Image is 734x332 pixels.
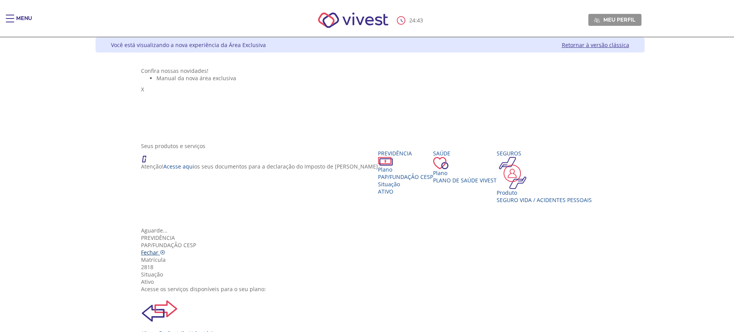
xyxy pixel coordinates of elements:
[309,4,397,37] img: Vivest
[16,15,32,30] div: Menu
[433,150,497,184] a: Saúde PlanoPlano de Saúde VIVEST
[497,150,592,157] div: Seguros
[141,241,196,249] span: PAP/Fundação CESP
[141,278,599,285] div: Ativo
[433,177,497,184] span: Plano de Saúde VIVEST
[141,285,599,293] div: Acesse os serviços disponíveis para o seu plano:
[378,173,433,180] span: PAP/Fundação CESP
[417,17,423,24] span: 43
[141,234,599,241] div: Previdência
[588,14,642,25] a: Meu perfil
[594,17,600,23] img: Meu perfil
[141,249,158,256] span: Fechar
[497,196,592,204] div: Seguro Vida / Acidentes Pessoais
[111,41,266,49] div: Você está visualizando a nova experiência da Área Exclusiva
[497,157,529,189] img: ico_seguros.png
[497,150,592,204] a: Seguros Produto Seguro Vida / Acidentes Pessoais
[497,189,592,196] div: Produto
[141,293,178,330] img: ContrbVoluntaria.svg
[378,150,433,195] a: Previdência PlanoPAP/Fundação CESP SituaçãoAtivo
[156,74,236,82] span: Manual da nova área exclusiva
[433,169,497,177] div: Plano
[163,163,194,170] a: Acesse aqui
[433,157,448,169] img: ico_coracao.png
[141,249,165,256] a: Fechar
[562,41,629,49] a: Retornar à versão clássica
[378,150,433,157] div: Previdência
[141,227,599,234] div: Aguarde...
[378,188,393,195] span: Ativo
[141,142,599,150] div: Seus produtos e serviços
[397,16,425,25] div: :
[378,166,433,173] div: Plano
[141,163,378,170] p: Atenção! os seus documentos para a declaração do Imposto de [PERSON_NAME]
[603,16,635,23] span: Meu perfil
[378,180,433,188] div: Situação
[141,86,144,93] span: X
[141,256,599,263] div: Matrícula
[141,150,154,163] img: ico_atencao.png
[433,150,497,157] div: Saúde
[409,17,415,24] span: 24
[141,67,599,135] section: <span lang="pt-BR" dir="ltr">Visualizador do Conteúdo da Web</span> 1
[141,263,599,271] div: 2818
[378,157,393,166] img: ico_dinheiro.png
[141,271,599,278] div: Situação
[141,67,599,74] div: Confira nossas novidades!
